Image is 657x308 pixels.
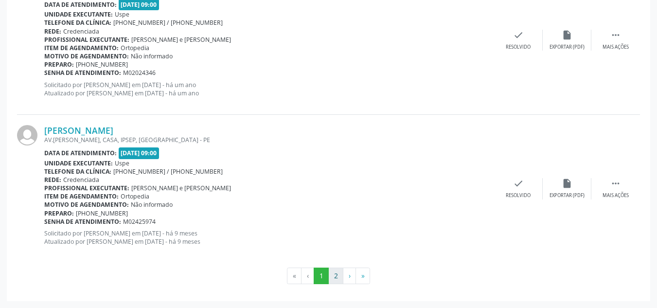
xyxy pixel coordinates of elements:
[44,27,61,36] b: Rede:
[113,18,223,27] span: [PHONE_NUMBER] / [PHONE_NUMBER]
[115,10,129,18] span: Uspe
[44,159,113,167] b: Unidade executante:
[513,178,524,189] i: check
[123,69,156,77] span: M02024346
[123,217,156,226] span: M02425974
[63,176,99,184] span: Credenciada
[603,192,629,199] div: Mais ações
[44,0,117,9] b: Data de atendimento:
[44,44,119,52] b: Item de agendamento:
[17,268,640,284] ul: Pagination
[76,209,128,217] span: [PHONE_NUMBER]
[44,176,61,184] b: Rede:
[131,36,231,44] span: [PERSON_NAME] e [PERSON_NAME]
[119,147,160,159] span: [DATE] 09:00
[44,81,494,97] p: Solicitado por [PERSON_NAME] em [DATE] - há um ano Atualizado por [PERSON_NAME] em [DATE] - há um...
[610,178,621,189] i: 
[131,184,231,192] span: [PERSON_NAME] e [PERSON_NAME]
[314,268,329,284] button: Go to page 1
[44,200,129,209] b: Motivo de agendamento:
[513,30,524,40] i: check
[506,192,531,199] div: Resolvido
[44,18,111,27] b: Telefone da clínica:
[44,149,117,157] b: Data de atendimento:
[506,44,531,51] div: Resolvido
[44,167,111,176] b: Telefone da clínica:
[44,136,494,144] div: AV.[PERSON_NAME], CASA, IPSEP, [GEOGRAPHIC_DATA] - PE
[603,44,629,51] div: Mais ações
[63,27,99,36] span: Credenciada
[550,192,585,199] div: Exportar (PDF)
[44,125,113,136] a: [PERSON_NAME]
[328,268,343,284] button: Go to page 2
[44,36,129,44] b: Profissional executante:
[610,30,621,40] i: 
[343,268,356,284] button: Go to next page
[115,159,129,167] span: Uspe
[44,69,121,77] b: Senha de atendimento:
[44,217,121,226] b: Senha de atendimento:
[44,52,129,60] b: Motivo de agendamento:
[44,229,494,246] p: Solicitado por [PERSON_NAME] em [DATE] - há 9 meses Atualizado por [PERSON_NAME] em [DATE] - há 9...
[44,184,129,192] b: Profissional executante:
[44,10,113,18] b: Unidade executante:
[121,192,149,200] span: Ortopedia
[17,125,37,145] img: img
[562,178,572,189] i: insert_drive_file
[131,52,173,60] span: Não informado
[355,268,370,284] button: Go to last page
[562,30,572,40] i: insert_drive_file
[550,44,585,51] div: Exportar (PDF)
[44,60,74,69] b: Preparo:
[121,44,149,52] span: Ortopedia
[76,60,128,69] span: [PHONE_NUMBER]
[44,209,74,217] b: Preparo:
[113,167,223,176] span: [PHONE_NUMBER] / [PHONE_NUMBER]
[131,200,173,209] span: Não informado
[44,192,119,200] b: Item de agendamento:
